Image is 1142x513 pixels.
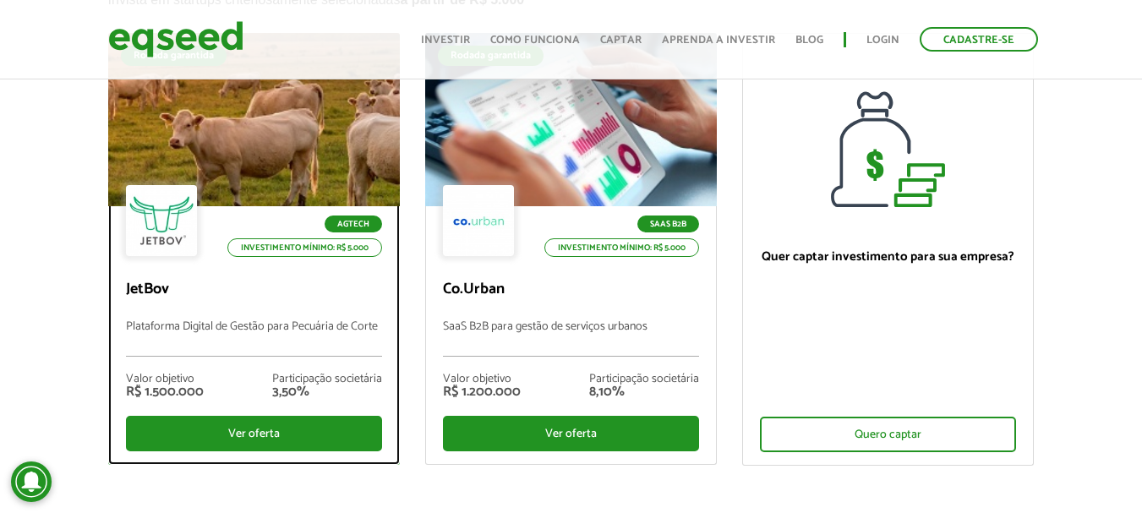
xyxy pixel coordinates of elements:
[795,35,823,46] a: Blog
[544,238,699,257] p: Investimento mínimo: R$ 5.000
[126,320,382,357] p: Plataforma Digital de Gestão para Pecuária de Corte
[325,216,382,232] p: Agtech
[760,249,1016,265] p: Quer captar investimento para sua empresa?
[108,33,400,465] a: Rodada garantida Agtech Investimento mínimo: R$ 5.000 JetBov Plataforma Digital de Gestão para Pe...
[866,35,899,46] a: Login
[600,35,642,46] a: Captar
[443,320,699,357] p: SaaS B2B para gestão de serviços urbanos
[126,416,382,451] div: Ver oferta
[443,374,521,385] div: Valor objetivo
[920,27,1038,52] a: Cadastre-se
[589,385,699,399] div: 8,10%
[126,385,204,399] div: R$ 1.500.000
[272,374,382,385] div: Participação societária
[421,35,470,46] a: Investir
[425,33,717,465] a: Rodada garantida SaaS B2B Investimento mínimo: R$ 5.000 Co.Urban SaaS B2B para gestão de serviços...
[637,216,699,232] p: SaaS B2B
[760,417,1016,452] div: Quero captar
[443,281,699,299] p: Co.Urban
[490,35,580,46] a: Como funciona
[126,374,204,385] div: Valor objetivo
[443,385,521,399] div: R$ 1.200.000
[443,416,699,451] div: Ver oferta
[227,238,382,257] p: Investimento mínimo: R$ 5.000
[742,33,1034,466] a: Quer captar investimento para sua empresa? Quero captar
[662,35,775,46] a: Aprenda a investir
[108,17,243,62] img: EqSeed
[589,374,699,385] div: Participação societária
[126,281,382,299] p: JetBov
[272,385,382,399] div: 3,50%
